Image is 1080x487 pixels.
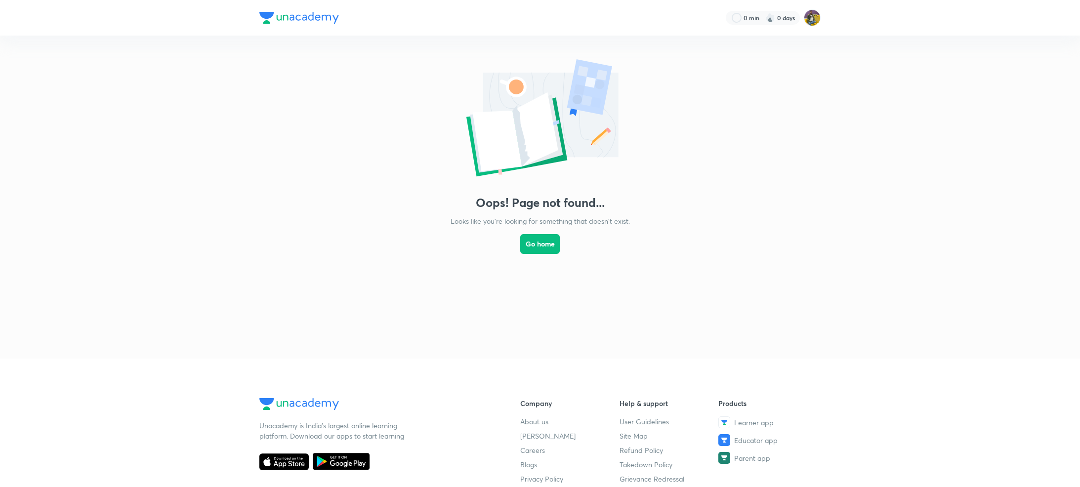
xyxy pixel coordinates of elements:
[620,431,719,441] a: Site Map
[520,445,620,455] a: Careers
[734,417,774,428] span: Learner app
[520,416,620,427] a: About us
[620,474,719,484] a: Grievance Redressal
[765,13,775,23] img: streak
[620,416,719,427] a: User Guidelines
[718,416,730,428] img: Learner app
[520,459,620,470] a: Blogs
[804,9,821,26] img: sajan k
[620,445,719,455] a: Refund Policy
[718,452,818,464] a: Parent app
[734,453,770,463] span: Parent app
[718,416,818,428] a: Learner app
[259,420,408,441] p: Unacademy is India’s largest online learning platform. Download our apps to start learning
[620,398,719,408] h6: Help & support
[520,474,620,484] a: Privacy Policy
[520,431,620,441] a: [PERSON_NAME]
[520,234,560,254] button: Go home
[259,12,339,24] img: Company Logo
[620,459,719,470] a: Takedown Policy
[718,452,730,464] img: Parent app
[441,55,639,184] img: error
[520,226,560,280] a: Go home
[734,435,778,446] span: Educator app
[520,445,545,455] span: Careers
[520,398,620,408] h6: Company
[718,434,730,446] img: Educator app
[718,398,818,408] h6: Products
[259,398,489,412] a: Company Logo
[259,398,339,410] img: Company Logo
[718,434,818,446] a: Educator app
[451,216,630,226] p: Looks like you're looking for something that doesn't exist.
[476,196,605,210] h3: Oops! Page not found...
